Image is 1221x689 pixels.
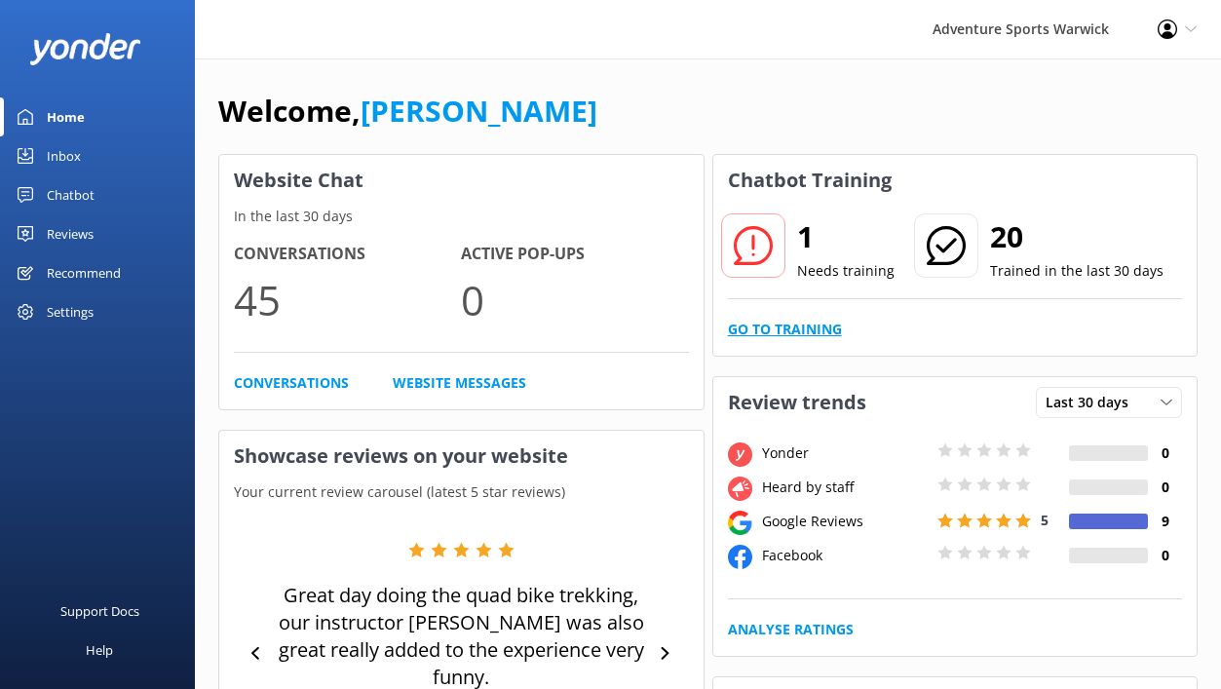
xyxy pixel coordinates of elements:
div: Heard by staff [757,477,933,498]
div: Facebook [757,545,933,566]
h3: Review trends [713,377,881,428]
p: Needs training [797,260,895,282]
div: Settings [47,292,94,331]
a: Go to Training [728,319,842,340]
div: Yonder [757,442,933,464]
h4: Conversations [234,242,461,267]
h4: Active Pop-ups [461,242,688,267]
h4: 0 [1148,545,1182,566]
h3: Chatbot Training [713,155,906,206]
p: In the last 30 days [219,206,704,227]
div: Google Reviews [757,511,933,532]
span: 5 [1041,511,1049,529]
div: Reviews [47,214,94,253]
div: Inbox [47,136,81,175]
div: Home [47,97,85,136]
div: Recommend [47,253,121,292]
div: Support Docs [60,592,139,631]
h4: 0 [1148,477,1182,498]
img: yonder-white-logo.png [29,33,141,65]
p: Trained in the last 30 days [990,260,1164,282]
div: Chatbot [47,175,95,214]
a: Analyse Ratings [728,619,854,640]
h4: 0 [1148,442,1182,464]
p: 0 [461,267,688,332]
span: Last 30 days [1046,392,1140,413]
p: Your current review carousel (latest 5 star reviews) [219,481,704,503]
a: [PERSON_NAME] [361,91,597,131]
p: 45 [234,267,461,332]
a: Website Messages [393,372,526,394]
h2: 1 [797,213,895,260]
a: Conversations [234,372,349,394]
h4: 9 [1148,511,1182,532]
h2: 20 [990,213,1164,260]
h1: Welcome, [218,88,597,134]
div: Help [86,631,113,670]
h3: Website Chat [219,155,704,206]
h3: Showcase reviews on your website [219,431,704,481]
